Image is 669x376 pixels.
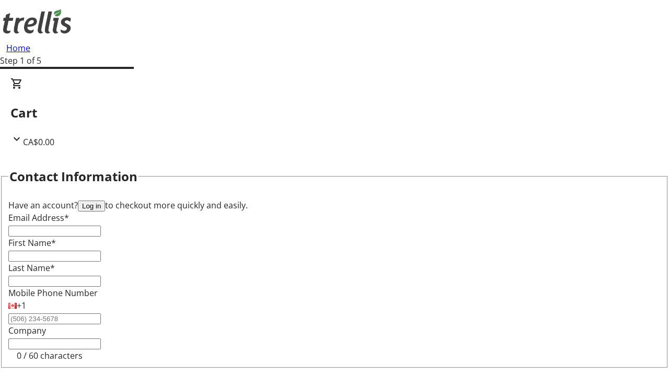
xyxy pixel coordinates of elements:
div: CartCA$0.00 [10,77,659,148]
label: Company [8,325,46,336]
h2: Cart [10,103,659,122]
label: Mobile Phone Number [8,287,98,299]
label: Last Name* [8,262,55,274]
label: Email Address* [8,212,69,224]
span: CA$0.00 [23,136,54,148]
button: Log in [78,201,105,211]
label: First Name* [8,237,56,249]
div: Have an account? to checkout more quickly and easily. [8,199,661,211]
input: (506) 234-5678 [8,313,101,324]
h2: Contact Information [9,167,137,186]
tr-character-limit: 0 / 60 characters [17,350,83,361]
